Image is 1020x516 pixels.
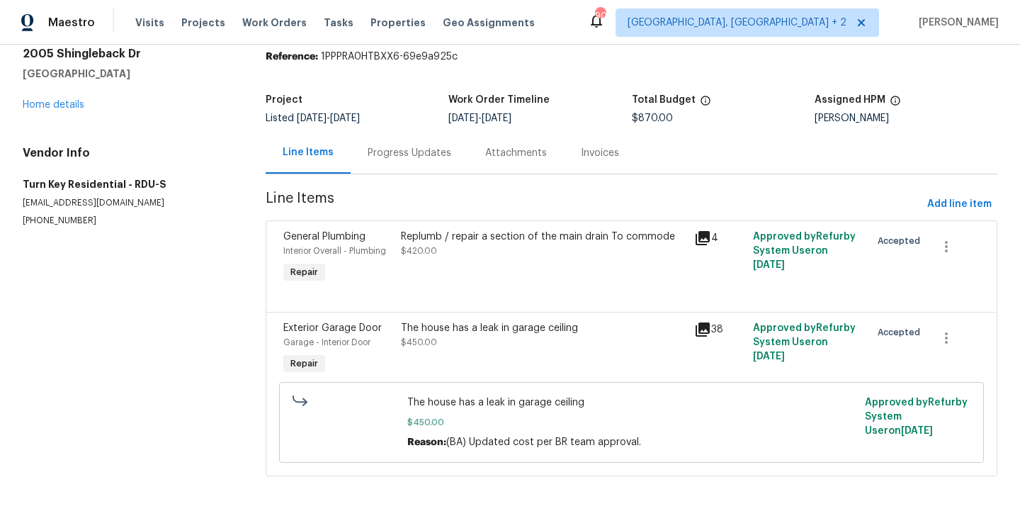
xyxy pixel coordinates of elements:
[407,415,856,430] span: $450.00
[753,352,785,361] span: [DATE]
[324,18,353,28] span: Tasks
[694,321,744,338] div: 38
[482,113,511,123] span: [DATE]
[446,437,641,447] span: (BA) Updated cost per BR team approval.
[285,357,324,371] span: Repair
[401,338,437,347] span: $450.00
[815,95,885,105] h5: Assigned HPM
[401,247,437,255] span: $420.00
[283,145,334,159] div: Line Items
[266,50,997,64] div: 1PPPRA0HTBXX6-69e9a925c
[753,232,856,270] span: Approved by Refurby System User on
[913,16,999,30] span: [PERSON_NAME]
[901,426,933,436] span: [DATE]
[753,323,856,361] span: Approved by Refurby System User on
[890,95,901,113] span: The hpm assigned to this work order.
[865,398,968,436] span: Approved by Refurby System User on
[443,16,535,30] span: Geo Assignments
[407,437,446,447] span: Reason:
[23,146,232,160] h4: Vendor Info
[283,232,365,242] span: General Plumbing
[370,16,426,30] span: Properties
[753,260,785,270] span: [DATE]
[878,234,926,248] span: Accepted
[448,113,478,123] span: [DATE]
[581,146,619,160] div: Invoices
[628,16,846,30] span: [GEOGRAPHIC_DATA], [GEOGRAPHIC_DATA] + 2
[927,196,992,213] span: Add line item
[700,95,711,113] span: The total cost of line items that have been proposed by Opendoor. This sum includes line items th...
[266,113,360,123] span: Listed
[632,113,673,123] span: $870.00
[448,113,511,123] span: -
[401,321,686,335] div: The house has a leak in garage ceiling
[922,191,997,218] button: Add line item
[401,230,686,244] div: Replumb / repair a section of the main drain To commode
[23,215,232,227] p: [PHONE_NUMBER]
[330,113,360,123] span: [DATE]
[407,396,856,410] span: The house has a leak in garage ceiling
[297,113,360,123] span: -
[595,9,605,23] div: 90
[448,95,550,105] h5: Work Order Timeline
[48,16,95,30] span: Maestro
[23,197,232,209] p: [EMAIL_ADDRESS][DOMAIN_NAME]
[23,67,232,81] h5: [GEOGRAPHIC_DATA]
[23,100,84,110] a: Home details
[283,338,370,347] span: Garage - Interior Door
[23,47,232,61] h2: 2005 Shingleback Dr
[632,95,696,105] h5: Total Budget
[815,113,997,123] div: [PERSON_NAME]
[485,146,547,160] div: Attachments
[23,177,232,191] h5: Turn Key Residential - RDU-S
[368,146,451,160] div: Progress Updates
[694,230,744,247] div: 4
[266,95,302,105] h5: Project
[266,52,318,62] b: Reference:
[242,16,307,30] span: Work Orders
[878,325,926,340] span: Accepted
[266,191,922,218] span: Line Items
[285,265,324,279] span: Repair
[283,323,382,333] span: Exterior Garage Door
[283,247,386,255] span: Interior Overall - Plumbing
[181,16,225,30] span: Projects
[297,113,327,123] span: [DATE]
[135,16,164,30] span: Visits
